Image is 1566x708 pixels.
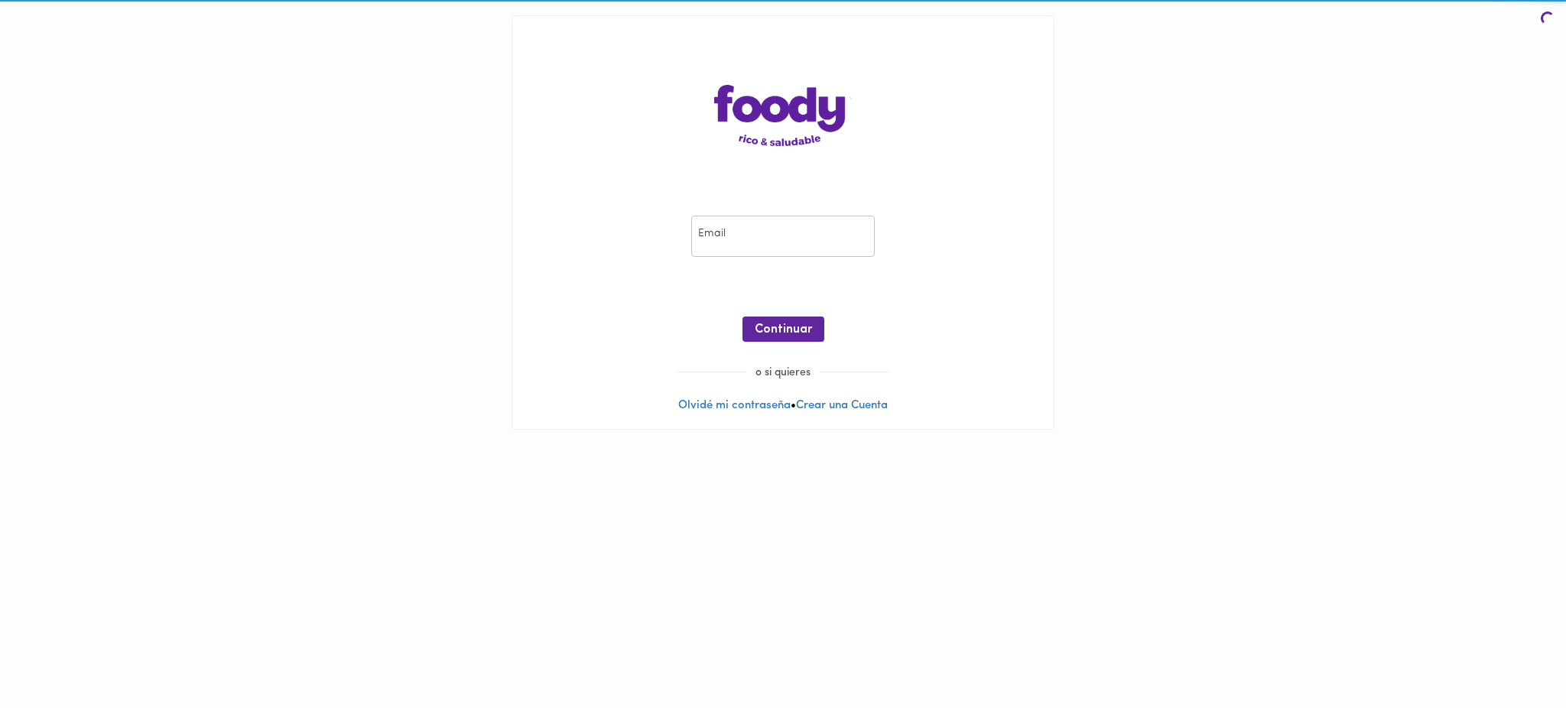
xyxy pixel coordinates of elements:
[755,323,812,337] span: Continuar
[796,400,888,411] a: Crear una Cuenta
[746,367,820,378] span: o si quieres
[742,317,824,342] button: Continuar
[714,85,852,146] img: logo-main-page.png
[512,16,1054,429] div: •
[691,216,875,258] input: pepitoperez@gmail.com
[1477,619,1551,693] iframe: Messagebird Livechat Widget
[678,400,791,411] a: Olvidé mi contraseña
